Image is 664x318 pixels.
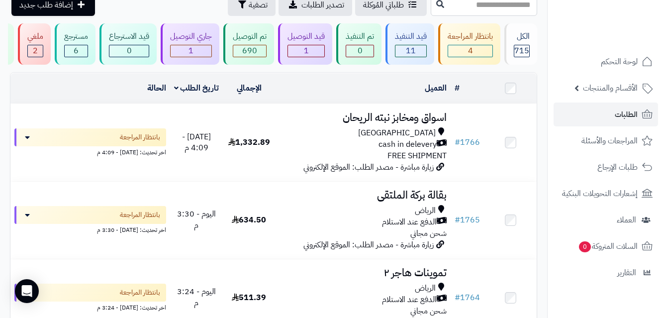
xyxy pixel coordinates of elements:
[232,214,266,226] span: 634.50
[232,292,266,304] span: 511.39
[358,127,436,139] span: [GEOGRAPHIC_DATA]
[287,31,325,42] div: قيد التوصيل
[159,23,221,65] a: جاري التوصيل 1
[410,227,447,239] span: شحن مجاني
[228,136,270,148] span: 1,332.89
[14,302,166,312] div: اخر تحديث: [DATE] - 3:24 م
[382,216,437,228] span: الدفع عند الاستلام
[346,45,374,57] div: 0
[455,292,460,304] span: #
[189,45,193,57] span: 1
[27,31,43,42] div: ملغي
[514,31,530,42] div: الكل
[303,239,434,251] span: زيارة مباشرة - مصدر الطلب: الموقع الإلكتروني
[597,160,638,174] span: طلبات الإرجاع
[53,23,97,65] a: مسترجع 6
[514,45,529,57] span: 715
[395,31,427,42] div: قيد التنفيذ
[415,205,436,216] span: الرياض
[221,23,276,65] a: تم التوصيل 690
[304,45,309,57] span: 1
[578,239,638,253] span: السلات المتروكة
[615,107,638,121] span: الطلبات
[382,294,437,306] span: الدفع عند الاستلام
[280,267,447,279] h3: تموينات هاجر ٢
[554,50,658,74] a: لوحة التحكم
[288,45,324,57] div: 1
[455,292,480,304] a: #1764
[237,82,262,94] a: الإجمالي
[562,187,638,201] span: إشعارات التحويلات البنكية
[280,112,447,123] h3: اسواق ومخابز نبته الريحان
[16,23,53,65] a: ملغي 2
[387,150,447,162] span: FREE SHIPMENT
[14,146,166,157] div: اخر تحديث: [DATE] - 4:09 م
[120,288,160,298] span: بانتظار المراجعة
[554,234,658,258] a: السلات المتروكة0
[617,266,636,280] span: التقارير
[410,305,447,317] span: شحن مجاني
[554,208,658,232] a: العملاء
[182,131,211,154] span: [DATE] - 4:09 م
[406,45,416,57] span: 11
[177,208,216,231] span: اليوم - 3:30 م
[455,136,480,148] a: #1766
[242,45,257,57] span: 690
[455,214,480,226] a: #1765
[455,136,460,148] span: #
[468,45,473,57] span: 4
[97,23,159,65] a: قيد الاسترجاع 0
[455,214,460,226] span: #
[233,31,267,42] div: تم التوصيل
[346,31,374,42] div: تم التنفيذ
[554,155,658,179] a: طلبات الإرجاع
[303,161,434,173] span: زيارة مباشرة - مصدر الطلب: الموقع الإلكتروني
[276,23,334,65] a: قيد التوصيل 1
[28,45,43,57] div: 2
[579,241,591,252] span: 0
[74,45,79,57] span: 6
[171,45,211,57] div: 1
[15,279,39,303] div: Open Intercom Messenger
[601,55,638,69] span: لوحة التحكم
[280,190,447,201] h3: بقالة بركة الملتقى
[596,25,655,46] img: logo-2.png
[395,45,426,57] div: 11
[554,129,658,153] a: المراجعات والأسئلة
[554,261,658,285] a: التقارير
[617,213,636,227] span: العملاء
[233,45,266,57] div: 690
[177,286,216,309] span: اليوم - 3:24 م
[455,82,460,94] a: #
[436,23,502,65] a: بانتظار المراجعة 4
[425,82,447,94] a: العميل
[109,45,149,57] div: 0
[383,23,436,65] a: قيد التنفيذ 11
[502,23,539,65] a: الكل715
[174,82,219,94] a: تاريخ الطلب
[127,45,132,57] span: 0
[64,31,88,42] div: مسترجع
[147,82,166,94] a: الحالة
[554,103,658,126] a: الطلبات
[33,45,38,57] span: 2
[379,139,437,150] span: cash in delevery
[358,45,363,57] span: 0
[448,45,492,57] div: 4
[65,45,88,57] div: 6
[415,283,436,294] span: الرياض
[170,31,212,42] div: جاري التوصيل
[14,224,166,234] div: اخر تحديث: [DATE] - 3:30 م
[334,23,383,65] a: تم التنفيذ 0
[554,182,658,206] a: إشعارات التحويلات البنكية
[448,31,493,42] div: بانتظار المراجعة
[120,132,160,142] span: بانتظار المراجعة
[583,81,638,95] span: الأقسام والمنتجات
[120,210,160,220] span: بانتظار المراجعة
[581,134,638,148] span: المراجعات والأسئلة
[109,31,149,42] div: قيد الاسترجاع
